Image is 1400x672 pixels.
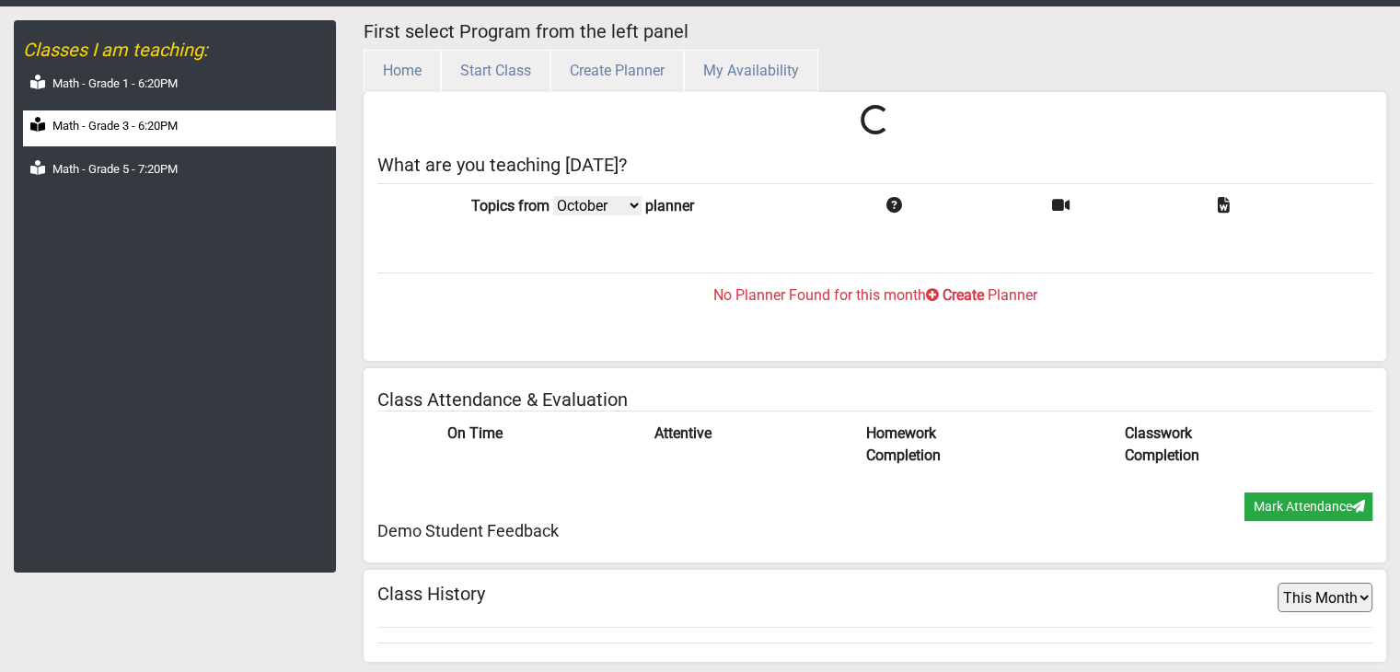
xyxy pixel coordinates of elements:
label: Math - Grade 3 - 6:20PM [52,117,178,135]
td: Topics from planner [460,183,875,228]
label: Math - Grade 1 - 6:20PM [52,75,178,93]
a: Start Class [441,62,550,79]
h5: Class Attendance & Evaluation [377,388,1373,411]
h5: Classes I am teaching: [23,39,336,61]
a: My Availability [684,62,818,79]
a: Home [364,62,441,79]
span: Planner [988,286,1037,304]
label: Math - Grade 5 - 7:20PM [52,160,178,179]
th: Attentive [643,411,855,479]
a: No Planner Found for this month Create Planner [377,228,1373,332]
h5: What are you teaching [DATE]? [377,154,1373,176]
a: Create Planner [550,62,684,79]
th: Homework Completion [855,411,1114,479]
h5: First select Program from the left panel [364,20,1386,42]
label: No Planner Found for this month [713,284,926,307]
label: Create [943,284,984,307]
th: On Time [436,411,643,479]
h5: Class History [377,583,485,605]
h5: Demo Student Feedback [377,521,1373,541]
a: Math - Grade 5 - 7:20PM [23,154,336,190]
a: Math - Grade 3 - 6:20PM [23,110,336,146]
a: Math - Grade 1 - 6:20PM [23,68,336,104]
button: Mark Attendance [1244,492,1372,521]
th: Classwork Completion [1114,411,1372,479]
button: My Availability [684,50,818,92]
button: Start Class [441,50,550,92]
button: Create Planner [550,50,684,92]
button: Home [364,50,441,92]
